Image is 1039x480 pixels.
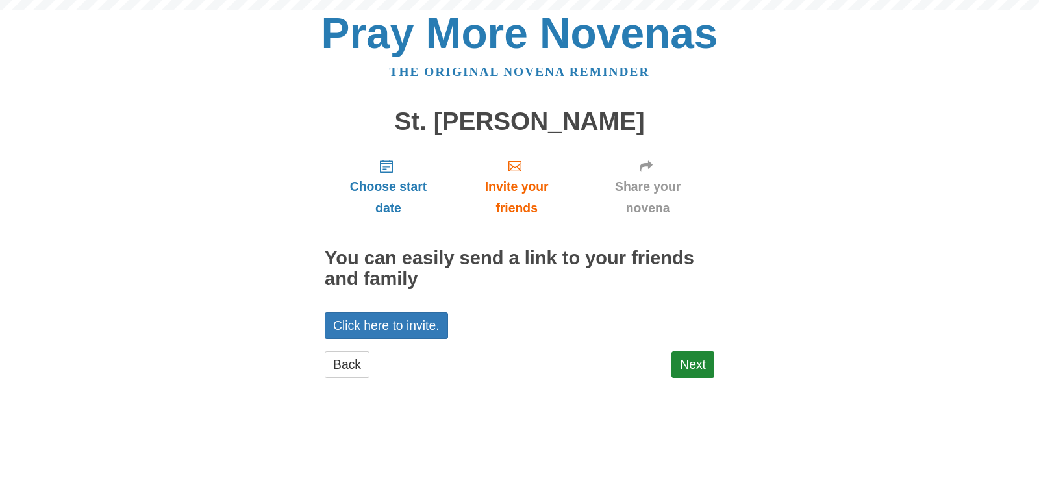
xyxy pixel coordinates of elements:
a: Next [671,351,714,378]
a: Back [325,351,369,378]
a: Pray More Novenas [321,9,718,57]
a: Share your novena [581,148,714,225]
a: Choose start date [325,148,452,225]
a: Click here to invite. [325,312,448,339]
span: Invite your friends [465,176,568,219]
h1: St. [PERSON_NAME] [325,108,714,136]
h2: You can easily send a link to your friends and family [325,248,714,290]
a: Invite your friends [452,148,581,225]
span: Share your novena [594,176,701,219]
a: The original novena reminder [390,65,650,79]
span: Choose start date [338,176,439,219]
